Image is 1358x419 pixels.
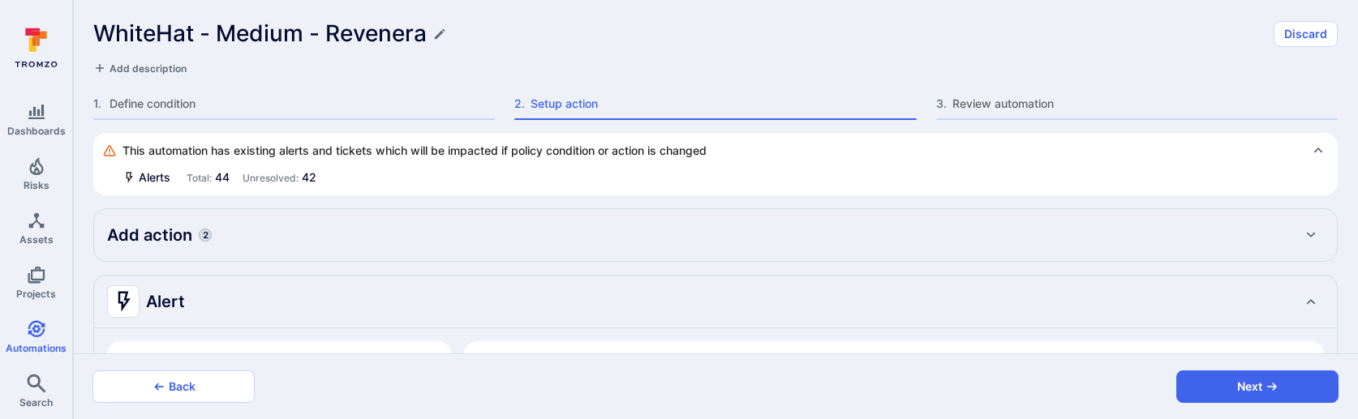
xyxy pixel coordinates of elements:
span: Dashboards [7,125,66,137]
span: Setup action [531,96,916,112]
span: Unresolved: [243,172,299,184]
span: This automation has existing alerts and tickets which will be impacted if policy condition or act... [122,143,707,159]
span: Search [19,396,53,408]
span: Add description [110,62,187,75]
span: Actions counter [199,229,212,242]
span: Automations [6,342,67,354]
h1: WhiteHat - Medium - Revenera [93,20,427,47]
button: Next [1176,370,1339,403]
span: Total: [187,172,212,184]
span: Review automation [952,96,1338,112]
span: Risks [24,179,49,191]
button: Edit title [433,28,446,41]
span: Alerts [139,169,170,186]
div: Expand [94,209,1337,261]
div: Collapse Alert action settings [94,276,1337,327]
span: 3 . [936,96,949,112]
h2: Add action [107,224,192,246]
div: This automation has existing alerts and tickets which will be impacted if policy condition or act... [103,143,1325,159]
span: 42 [302,170,316,184]
button: Back [92,370,255,403]
span: Define condition [110,96,495,112]
button: Add description [93,60,187,76]
span: Projects [16,288,56,300]
button: Discard [1274,21,1338,47]
span: 2 . [514,96,527,112]
span: Assets [19,233,54,246]
h2: Alert action settings [107,285,185,318]
span: 44 [215,170,230,184]
span: 1 . [93,96,106,112]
